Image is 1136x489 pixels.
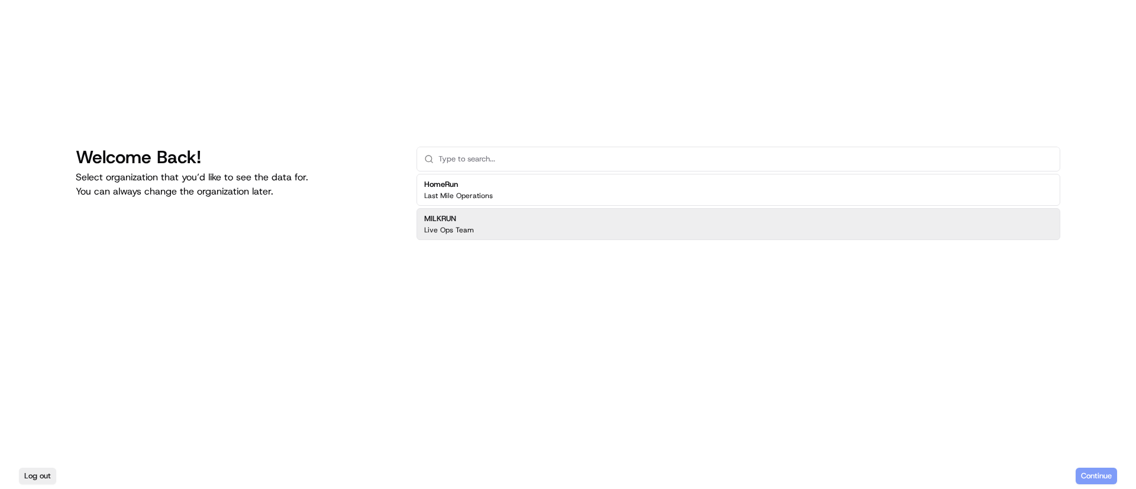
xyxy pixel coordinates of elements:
h1: Welcome Back! [76,147,398,168]
button: Log out [19,468,56,484]
p: Last Mile Operations [424,191,493,200]
input: Type to search... [438,147,1053,171]
div: Suggestions [417,171,1060,242]
h2: HomeRun [424,179,493,190]
h2: MILKRUN [424,213,474,224]
p: Live Ops Team [424,225,474,235]
p: Select organization that you’d like to see the data for. You can always change the organization l... [76,170,398,199]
